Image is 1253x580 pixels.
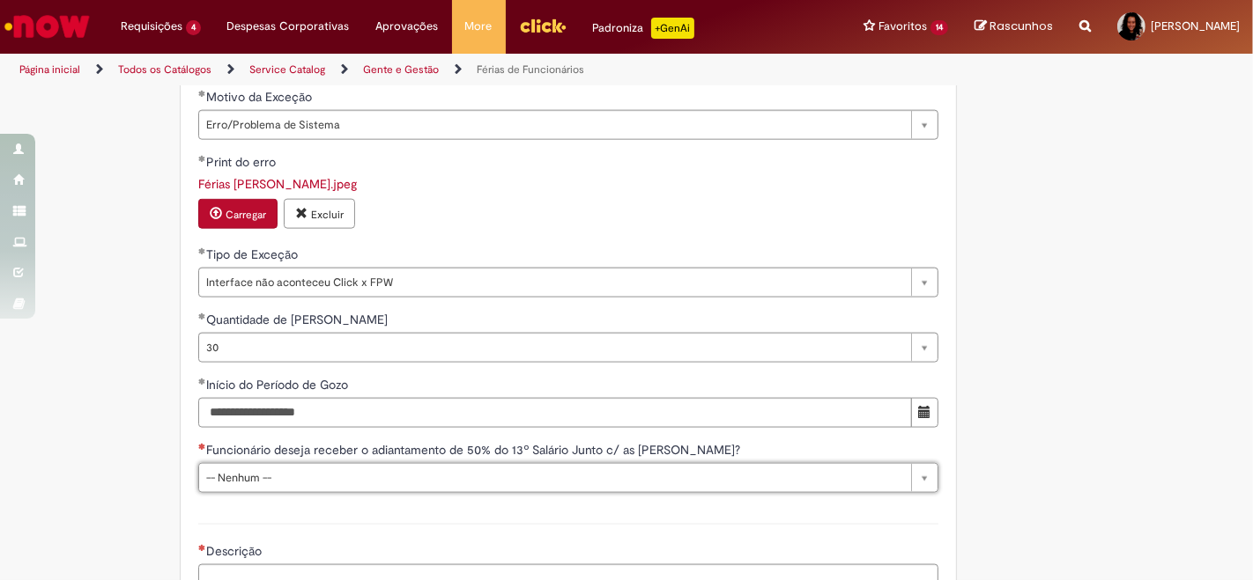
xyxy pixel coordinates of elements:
[990,18,1053,34] span: Rascunhos
[198,155,206,162] span: Obrigatório Preenchido
[13,54,822,86] ul: Trilhas de página
[911,398,938,428] button: Mostrar calendário para Início do Período de Gozo
[975,18,1053,35] a: Rascunhos
[206,268,902,297] span: Interface não aconteceu Click x FPW
[1151,18,1240,33] span: [PERSON_NAME]
[593,18,694,39] div: Padroniza
[198,378,206,385] span: Obrigatório Preenchido
[311,208,344,222] small: Excluir
[206,377,352,393] span: Início do Período de Gozo
[206,543,265,559] span: Descrição
[930,20,948,35] span: 14
[206,312,391,327] span: Quantidade de [PERSON_NAME]
[198,90,206,97] span: Obrigatório Preenchido
[206,442,744,458] span: Funcionário deseja receber o adiantamento de 50% do 13º Salário Junto c/ as [PERSON_NAME]?
[879,18,927,35] span: Favoritos
[363,62,439,77] a: Gente e Gestão
[206,246,301,262] span: Tipo de Exceção
[651,18,694,39] p: +GenAi
[477,62,584,77] a: Férias de Funcionários
[118,62,211,77] a: Todos os Catálogos
[2,9,93,44] img: ServiceNow
[198,247,206,254] span: Obrigatório Preenchido
[249,62,325,77] a: Service Catalog
[227,18,350,35] span: Despesas Corporativas
[186,20,201,35] span: 4
[198,312,206,319] span: Obrigatório Preenchido
[19,62,80,77] a: Página inicial
[198,176,357,192] a: Download de Férias Fernando.jpeg
[198,199,278,229] button: Carregar anexo de Print do erro Required
[465,18,493,35] span: More
[198,398,912,428] input: Início do Período de Gozo 01 December 2025 11:38:19 Monday
[206,89,315,105] span: Motivo da Exceção
[121,18,182,35] span: Requisições
[206,464,902,492] span: -- Nenhum --
[198,443,206,450] span: Necessários
[284,199,355,229] button: Excluir anexo Férias Fernando.jpeg
[206,111,902,139] span: Erro/Problema de Sistema
[206,154,279,170] span: Print do erro
[519,12,567,39] img: click_logo_yellow_360x200.png
[198,544,206,551] span: Necessários
[226,208,266,222] small: Carregar
[206,334,902,362] span: 30
[376,18,439,35] span: Aprovações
